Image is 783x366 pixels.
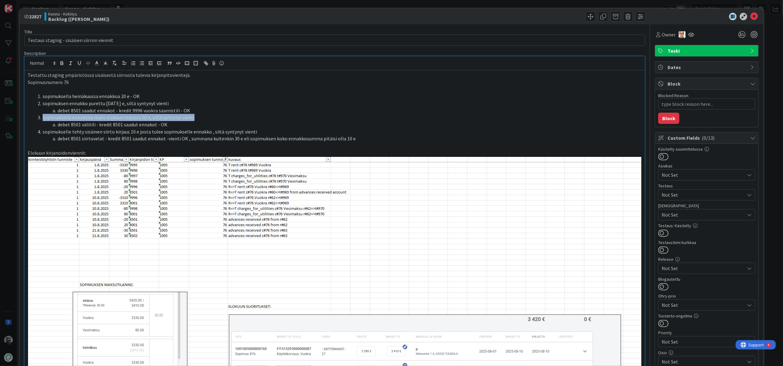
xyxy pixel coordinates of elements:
[658,257,755,261] div: Release
[662,301,741,309] span: Not Set
[35,114,642,121] li: sopimuksella ennakkoa myös elokuun lopussa 20 e, siitä syntynyt vienti
[662,171,744,179] span: Not Set
[658,350,755,355] div: Osio
[24,50,46,56] span: Description
[48,12,110,16] span: Kenno - Kehitys
[668,47,747,54] span: Taski
[24,13,41,20] span: ID
[35,93,642,100] li: sopimuksella heinäkuussa ennakkoa 20 e - OK
[35,100,642,107] li: sopimuksen ennakko purettu [DATE] e, siitä syntynyt vienti
[658,240,755,245] div: Testaustiimi kurkkaa
[28,149,642,157] p: Elokuun kirjanoidonviennit:
[28,79,642,86] p: Sopimusnumero 76
[35,107,642,114] li: debet 8501 saadut ennakot - kredit 9996 vuokra saamistili - OK
[35,128,642,135] li: sopimukselle tehty sisäinen siirto kirjaus 10 e josta tulee sopimukselle ennakko , siitä syntynyt...
[24,35,645,46] input: type card name here...
[668,134,747,142] span: Custom Fields
[662,337,741,346] span: Not Set
[658,93,688,98] label: Blocked Reason
[658,294,755,298] div: Ohry-prio
[658,331,755,335] div: Priority
[35,121,642,128] li: debet 8501 välitili - kredit 8501 saadut ennakot - OK
[662,358,744,365] span: Not Set
[658,164,755,168] div: Asiakas
[48,16,110,21] b: Backlog ([PERSON_NAME])
[24,29,32,35] label: Title
[662,191,744,199] span: Not Set
[29,13,41,20] b: 22827
[658,277,755,281] div: Blogautettu
[658,204,755,208] div: [DEMOGRAPHIC_DATA]
[13,1,28,8] span: Support
[662,211,744,218] span: Not Set
[658,223,755,228] div: Testaus: Käsitelty
[658,184,755,188] div: Testaus
[35,135,642,142] li: debet 8501 siirtovelat - kredit 8501 saadut ennakot -vienti OK , summana kuitenkin 30 e eli sopim...
[662,265,744,272] span: Not Set
[658,113,679,124] button: Block
[658,314,755,318] div: Tuotanto-ongelma
[702,135,715,141] span: ( 0/13 )
[668,80,747,87] span: Block
[28,72,642,79] p: Testattu staging ympäristössä sisäisestä siirrosta tulevia kirjanpitovientejä.
[668,63,747,71] span: Dates
[32,2,34,7] div: 4
[662,31,676,38] span: Owner
[679,31,686,38] img: PK
[658,147,755,151] div: Käsitelty suunnittelussa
